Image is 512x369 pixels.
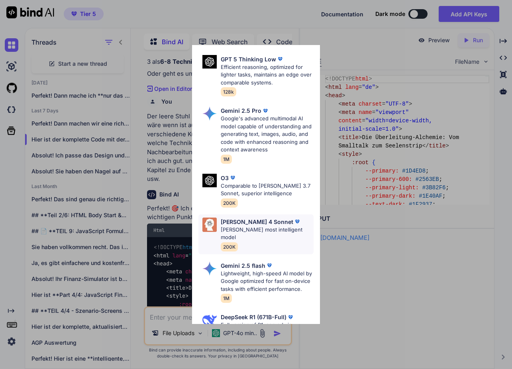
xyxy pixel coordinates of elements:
p: Full version of R1, served via DeepSeek API [221,321,314,337]
img: premium [229,174,237,182]
span: 200K [221,242,238,251]
img: Pick Models [202,218,217,232]
img: Pick Models [202,106,217,121]
img: premium [276,55,284,63]
p: Efficient reasoning, optimized for lighter tasks, maintains an edge over comparable systems. [221,63,314,87]
p: [PERSON_NAME] most intelligent model [221,226,314,241]
p: GPT 5 Thinking Low [221,55,276,63]
p: [PERSON_NAME] 4 Sonnet [221,218,293,226]
p: Lightweight, high-speed AI model by Google optimized for fast on-device tasks with efficient perf... [221,270,314,293]
p: Gemini 2.5 Pro [221,106,261,115]
img: Pick Models [202,261,217,276]
span: 200K [221,198,238,208]
img: premium [293,218,301,226]
img: premium [286,313,294,321]
p: Comparable to [PERSON_NAME] 3.7 Sonnet, superior intelligence [221,182,314,198]
span: 128k [221,87,236,96]
img: premium [265,261,273,269]
p: DeepSeek R1 (671B-Full) [221,313,286,321]
img: Pick Models [202,174,217,188]
img: premium [261,107,269,115]
p: Gemini 2.5 flash [221,261,265,270]
p: O3 [221,174,229,182]
img: Pick Models [202,313,217,327]
p: Google's advanced multimodal AI model capable of understanding and generating text, images, audio... [221,115,314,154]
span: 1M [221,155,232,164]
span: 1M [221,294,232,303]
img: Pick Models [202,55,217,69]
